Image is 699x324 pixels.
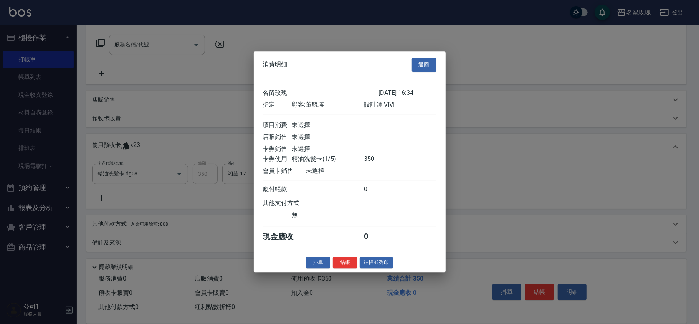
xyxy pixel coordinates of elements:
div: 未選擇 [292,121,364,129]
div: 精油洗髮卡(1/5) [292,155,364,163]
div: 項目消費 [263,121,292,129]
div: 未選擇 [292,145,364,153]
div: 0 [364,185,393,193]
div: 現金應收 [263,231,306,242]
div: 卡券使用 [263,155,292,163]
div: 店販銷售 [263,133,292,141]
div: [DATE] 16:34 [378,89,436,97]
div: 會員卡銷售 [263,167,306,175]
div: 0 [364,231,393,242]
div: 其他支付方式 [263,199,321,207]
div: 未選擇 [292,133,364,141]
div: 指定 [263,101,292,109]
div: 名留玫瑰 [263,89,378,97]
div: 顧客: 董毓瑛 [292,101,364,109]
div: 應付帳款 [263,185,292,193]
button: 掛單 [306,257,330,269]
div: 350 [364,155,393,163]
button: 返回 [412,58,436,72]
button: 結帳並列印 [360,257,393,269]
div: 設計師: VIVI [364,101,436,109]
span: 消費明細 [263,61,288,69]
div: 卡券銷售 [263,145,292,153]
button: 結帳 [333,257,357,269]
div: 無 [292,211,364,219]
div: 未選擇 [306,167,378,175]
